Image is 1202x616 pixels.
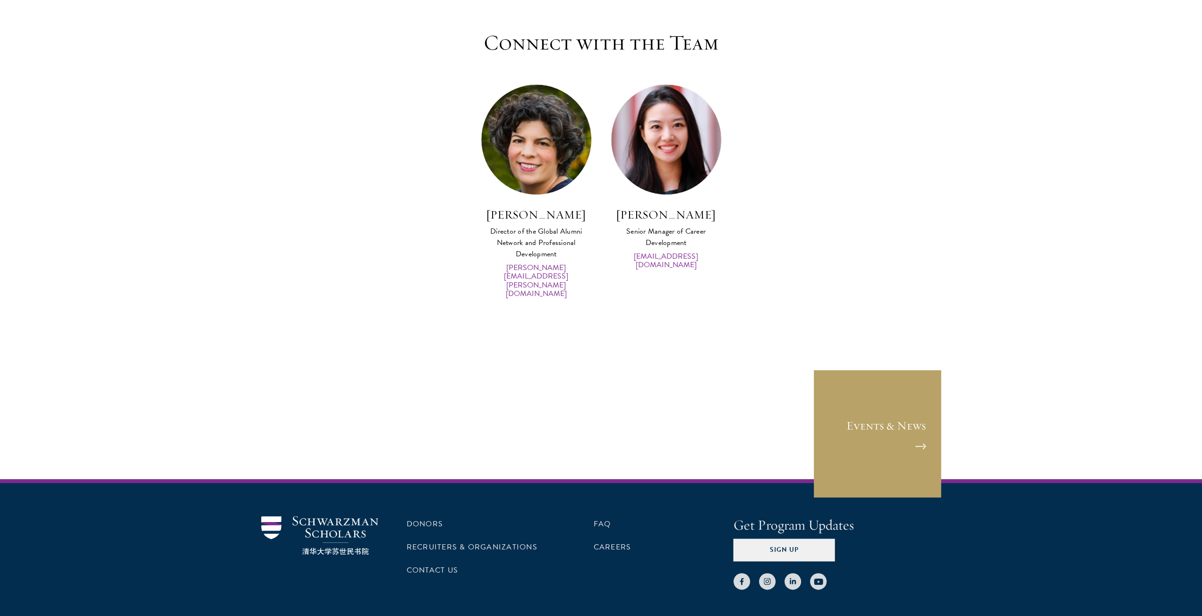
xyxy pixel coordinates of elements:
[611,252,722,270] a: [EMAIL_ADDRESS][DOMAIN_NAME]
[261,516,378,555] img: Schwarzman Scholars
[611,226,722,248] div: Senior Manager of Career Development
[407,518,443,530] a: Donors
[733,516,941,535] h4: Get Program Updates
[481,207,592,260] a: [PERSON_NAME] Director of the Global Alumni Network and Professional Development
[481,207,592,223] h3: [PERSON_NAME]
[407,565,458,576] a: Contact Us
[594,518,611,530] a: FAQ
[611,207,722,223] h3: [PERSON_NAME]
[814,370,941,498] a: Events & News
[407,541,537,553] a: Recruiters & Organizations
[481,226,592,260] div: Director of the Global Alumni Network and Professional Development
[346,30,856,56] h2: Connect with the Team
[733,539,835,561] button: Sign Up
[481,263,592,298] a: [PERSON_NAME][EMAIL_ADDRESS][PERSON_NAME][DOMAIN_NAME]
[594,541,631,553] a: Careers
